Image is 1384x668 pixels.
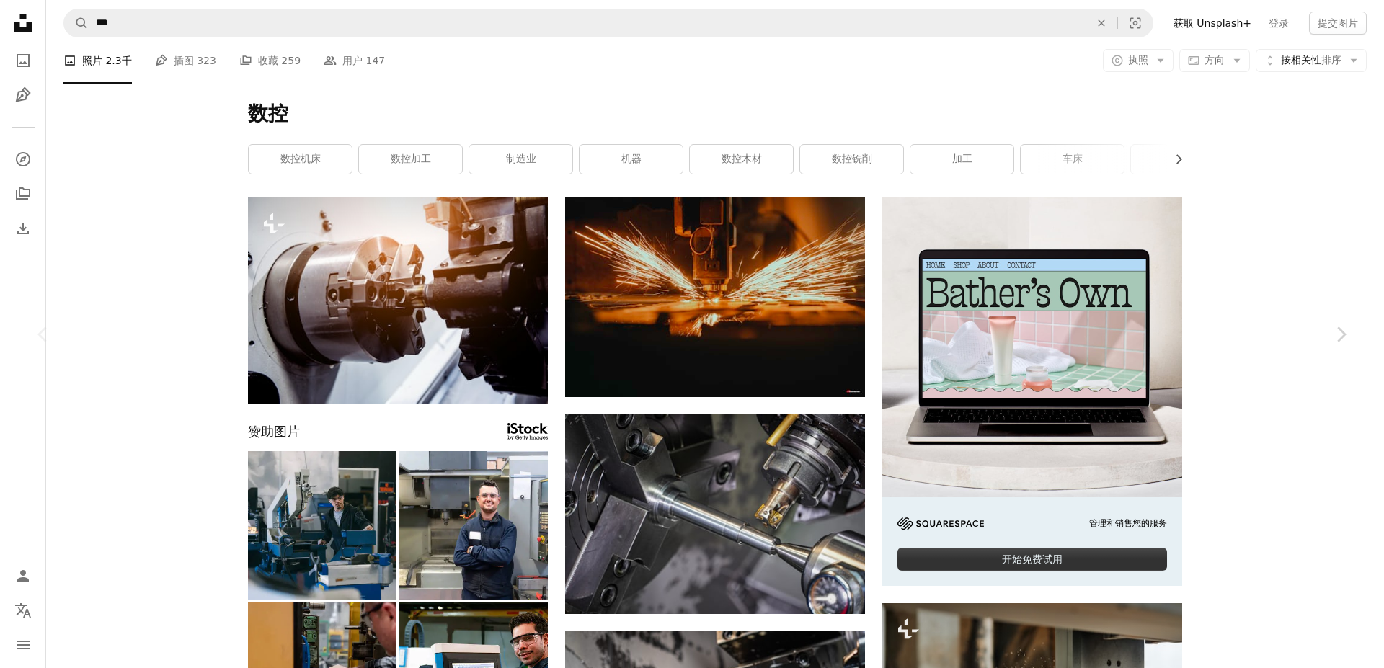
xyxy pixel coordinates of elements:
[248,451,396,600] img: 工厂操作金属雕刻机的工程师
[280,153,321,164] font: 数控机床
[690,145,793,174] a: 数控木材
[1179,49,1250,72] button: 方向
[1256,49,1367,72] button: 按相关性排序
[64,9,89,37] button: 搜索 Unsplash
[1309,12,1367,35] button: 提交图片
[366,55,386,66] font: 147
[882,197,1182,586] a: 管理和销售您的服务开始免费试用
[1118,9,1153,37] button: 视觉搜索
[155,37,216,84] a: 插图 323
[9,179,37,208] a: 收藏
[1174,17,1251,29] font: 获取 Unsplash+
[249,145,352,174] a: 数控机床
[1089,518,1167,528] font: 管理和销售您的服务
[391,153,431,164] font: 数控加工
[63,9,1153,37] form: 在全站范围内查找视觉效果
[342,55,363,66] font: 用户
[832,153,872,164] font: 数控铣削
[281,55,301,66] font: 259
[897,517,984,530] img: file-1705255347840-230a6ab5bca9image
[1063,153,1083,164] font: 车床
[722,153,762,164] font: 数控木材
[1086,9,1117,37] button: 清除
[197,55,216,66] font: 323
[621,153,642,164] font: 机器
[565,197,865,397] img: 用机器切割的一块金属
[1165,12,1260,35] a: 获取 Unsplash+
[1205,54,1225,66] font: 方向
[248,197,548,404] img: 带钻头的攻丝机
[258,55,278,66] font: 收藏
[1318,17,1358,29] font: 提交图片
[248,424,300,439] font: 赞助图片
[565,290,865,303] a: 用机器切割的一块金属
[1260,12,1297,35] a: 登录
[1297,265,1384,404] a: 下一个
[1166,145,1182,174] button: 向右滚动列表
[9,631,37,659] button: 菜单
[580,145,683,174] a: 机器
[239,37,301,84] a: 收藏 259
[800,145,903,174] a: 数控铣削
[9,145,37,174] a: 探索
[565,414,865,614] img: 汽车发动机的特写
[506,153,536,164] font: 制造业
[174,55,194,66] font: 插图
[469,145,572,174] a: 制造业
[248,102,288,125] font: 数控
[9,596,37,625] button: 语言
[9,81,37,110] a: 插图
[9,46,37,75] a: 照片
[882,197,1182,497] img: file-1707883121023-8e3502977149image
[359,145,462,174] a: 数控加工
[248,294,548,307] a: 带钻头的攻丝机
[1021,145,1124,174] a: 车床
[1269,17,1289,29] font: 登录
[1002,553,1063,565] font: 开始免费试用
[324,37,385,84] a: 用户 147
[1131,145,1234,174] a: 工厂
[9,561,37,590] a: 登录 / 注册
[9,214,37,243] a: 下载历史记录
[952,153,972,164] font: 加工
[1321,54,1341,66] font: 排序
[1103,49,1174,72] button: 执照
[399,451,548,600] img: 专业车床工人在工厂使用铣床工作
[565,507,865,520] a: 汽车发动机的特写
[910,145,1013,174] a: 加工
[1281,54,1321,66] font: 按相关性
[1128,54,1148,66] font: 执照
